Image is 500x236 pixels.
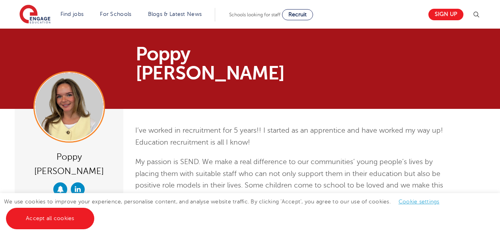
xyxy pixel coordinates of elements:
img: Engage Education [19,5,51,25]
a: Find jobs [60,11,84,17]
a: Sign up [428,9,463,20]
span: I’ve worked in recruitment for 5 years!! I started as an apprentice and have worked my way up! Ed... [135,126,443,146]
span: Recruit [288,12,307,17]
a: For Schools [100,11,131,17]
a: Recruit [282,9,313,20]
p: My passion is SEND. We make a real difference to our communities’ young people’s lives by placing... [135,156,445,203]
span: We use cookies to improve your experience, personalise content, and analyse website traffic. By c... [4,199,447,221]
a: Accept all cookies [6,208,94,229]
a: Blogs & Latest News [148,11,202,17]
a: Cookie settings [399,199,440,205]
h1: Poppy [PERSON_NAME] [136,44,325,83]
div: Poppy [PERSON_NAME] [21,149,117,178]
span: Schools looking for staff [229,12,280,17]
